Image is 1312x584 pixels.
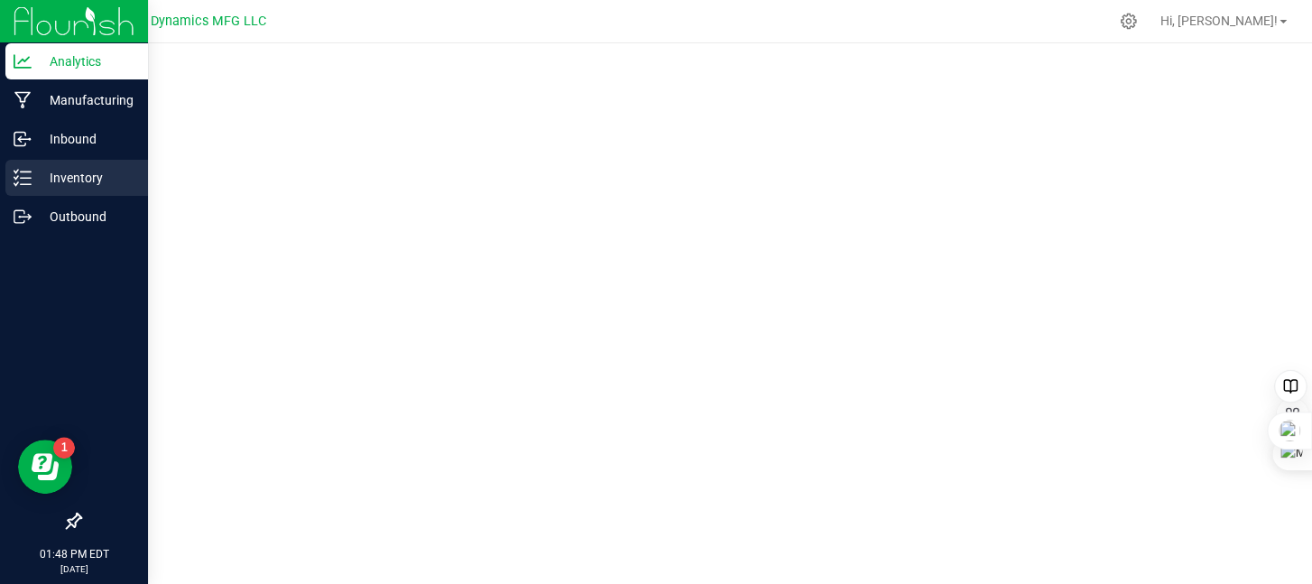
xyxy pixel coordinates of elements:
[18,440,72,494] iframe: Resource center
[32,51,140,72] p: Analytics
[14,208,32,226] inline-svg: Outbound
[53,437,75,459] iframe: Resource center unread badge
[8,546,140,562] p: 01:48 PM EDT
[1160,14,1278,28] span: Hi, [PERSON_NAME]!
[102,14,266,29] span: Modern Dynamics MFG LLC
[1117,13,1140,30] div: Manage settings
[14,169,32,187] inline-svg: Inventory
[32,206,140,227] p: Outbound
[8,562,140,576] p: [DATE]
[14,91,32,109] inline-svg: Manufacturing
[32,167,140,189] p: Inventory
[14,130,32,148] inline-svg: Inbound
[14,52,32,70] inline-svg: Analytics
[32,89,140,111] p: Manufacturing
[32,128,140,150] p: Inbound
